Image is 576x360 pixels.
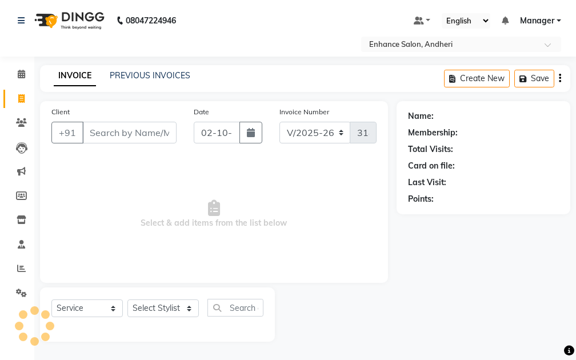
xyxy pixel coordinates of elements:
button: Create New [444,70,510,87]
img: logo [29,5,107,37]
b: 08047224946 [126,5,176,37]
div: Name: [408,110,434,122]
label: Invoice Number [279,107,329,117]
span: Select & add items from the list below [51,157,377,271]
div: Points: [408,193,434,205]
a: PREVIOUS INVOICES [110,70,190,81]
div: Last Visit: [408,177,446,189]
input: Search by Name/Mobile/Email/Code [82,122,177,143]
button: +91 [51,122,83,143]
button: Save [514,70,554,87]
label: Client [51,107,70,117]
a: INVOICE [54,66,96,86]
span: Manager [520,15,554,27]
div: Total Visits: [408,143,453,155]
div: Card on file: [408,160,455,172]
input: Search or Scan [207,299,263,317]
div: Membership: [408,127,458,139]
label: Date [194,107,209,117]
